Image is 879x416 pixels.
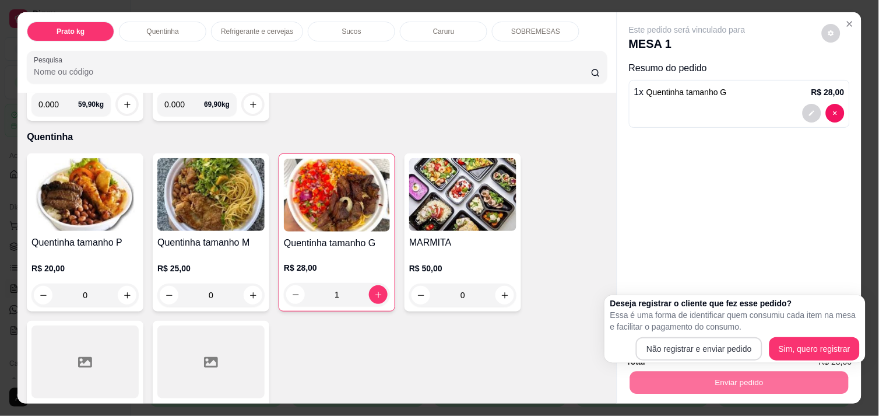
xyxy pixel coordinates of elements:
[286,285,305,304] button: decrease-product-quantity
[646,88,727,97] span: Quentinha tamanho G
[57,27,85,36] p: Prato kg
[31,263,139,274] p: R$ 20,00
[27,130,607,144] p: Quentinha
[284,262,390,274] p: R$ 28,00
[826,104,845,123] button: decrease-product-quantity
[409,236,516,250] h4: MARMITA
[769,337,860,361] button: Sim, quero registrar
[342,27,361,36] p: Sucos
[164,93,204,116] input: 0.00
[433,27,455,36] p: Caruru
[412,286,430,305] button: decrease-product-quantity
[627,357,645,366] strong: Total
[811,86,845,98] p: R$ 28,00
[157,236,265,250] h4: Quentinha tamanho M
[244,286,262,305] button: increase-product-quantity
[495,286,514,305] button: increase-product-quantity
[157,158,265,231] img: product-image
[157,263,265,274] p: R$ 25,00
[369,285,388,304] button: increase-product-quantity
[34,55,66,65] label: Pesquisa
[610,298,860,309] h2: Deseja registrar o cliente que fez esse pedido?
[629,24,746,36] p: Este pedido será vinculado para
[610,309,860,333] p: Essa é uma forma de identificar quem consumiu cada item na mesa e facilitar o pagamento do consumo.
[160,286,178,305] button: decrease-product-quantity
[841,15,859,33] button: Close
[118,286,136,305] button: increase-product-quantity
[34,66,591,78] input: Pesquisa
[284,159,390,232] img: product-image
[284,236,390,250] h4: Quentinha tamanho G
[31,158,139,231] img: product-image
[822,24,841,43] button: decrease-product-quantity
[38,93,78,116] input: 0.00
[34,286,52,305] button: decrease-product-quantity
[629,61,850,75] p: Resumo do pedido
[636,337,762,361] button: Não registrar e enviar pedido
[630,371,849,394] button: Enviar pedido
[118,95,136,114] button: increase-product-quantity
[629,36,746,52] p: MESA 1
[221,27,293,36] p: Refrigerante e cervejas
[409,158,516,231] img: product-image
[146,27,178,36] p: Quentinha
[511,27,560,36] p: SOBREMESAS
[409,263,516,274] p: R$ 50,00
[244,95,262,114] button: increase-product-quantity
[634,85,727,99] p: 1 x
[31,236,139,250] h4: Quentinha tamanho P
[803,104,821,123] button: decrease-product-quantity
